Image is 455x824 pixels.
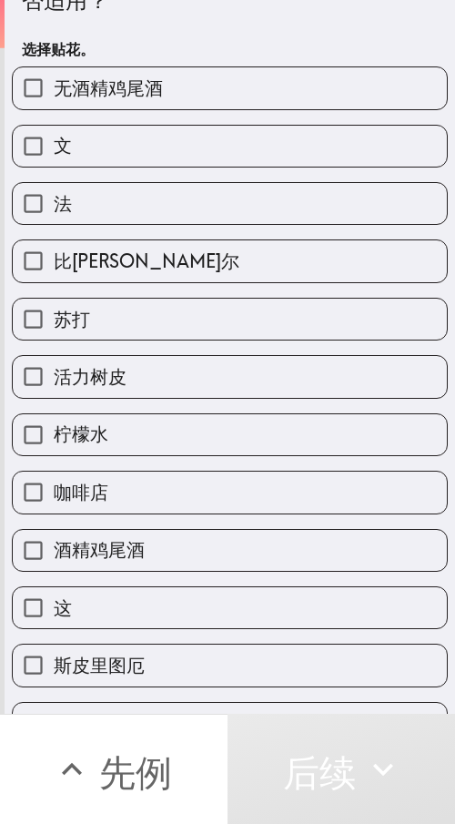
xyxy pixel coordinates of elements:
font: 选择贴花。 [22,40,95,58]
font: 文 [54,134,72,157]
font: 这 [54,596,72,619]
button: 苏打 [13,299,447,340]
button: 比[PERSON_NAME]尔 [13,240,447,281]
button: 活力树皮 [13,356,447,397]
font: 法 [54,192,72,215]
font: 斯皮里图厄 [54,654,145,676]
button: 柠檬水 [13,414,447,455]
font: 比[PERSON_NAME]尔 [54,249,239,272]
font: 活力树皮 [54,365,126,388]
font: 无酒精鸡尾酒 [54,76,163,99]
font: 苏打 [54,308,90,331]
font: 酒精鸡尾酒 [54,538,145,561]
font: 淡香水 [54,712,108,735]
button: 淡香水 [13,703,447,744]
button: 无酒精鸡尾酒 [13,67,447,108]
font: 先例 [99,749,172,795]
font: 咖啡店 [54,481,108,504]
button: 咖啡店 [13,472,447,513]
button: 斯皮里图厄 [13,645,447,686]
button: 这 [13,587,447,628]
button: 文 [13,126,447,167]
font: 柠檬水 [54,422,108,445]
button: 法 [13,183,447,224]
font: 后续 [283,749,356,795]
button: 后续 [227,714,455,824]
button: 酒精鸡尾酒 [13,530,447,571]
